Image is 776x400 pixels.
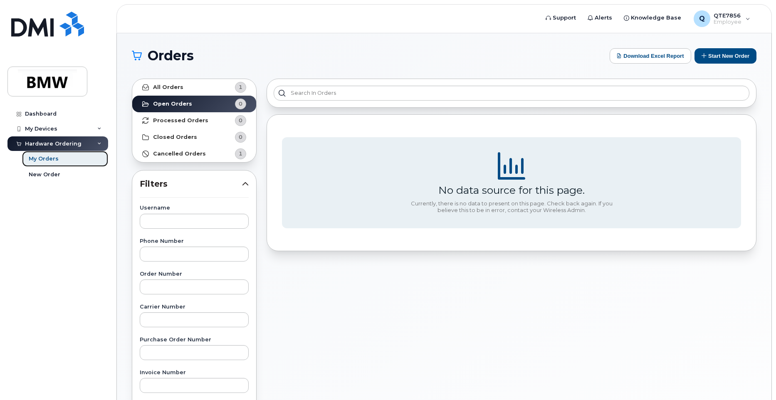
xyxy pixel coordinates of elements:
a: Processed Orders0 [132,112,256,129]
input: Search in orders [274,86,749,101]
iframe: Messenger Launcher [740,364,770,394]
span: 0 [239,116,242,124]
label: Purchase Order Number [140,337,249,343]
span: 1 [239,150,242,158]
strong: Open Orders [153,101,192,107]
span: 1 [239,83,242,91]
label: Order Number [140,272,249,277]
button: Download Excel Report [610,48,691,64]
label: Phone Number [140,239,249,244]
span: Filters [140,178,242,190]
label: Username [140,205,249,211]
span: 0 [239,100,242,108]
strong: Cancelled Orders [153,151,206,157]
label: Carrier Number [140,304,249,310]
a: Cancelled Orders1 [132,146,256,162]
a: Open Orders0 [132,96,256,112]
strong: Processed Orders [153,117,208,124]
label: Invoice Number [140,370,249,375]
a: All Orders1 [132,79,256,96]
div: No data source for this page. [438,184,585,196]
span: 0 [239,133,242,141]
a: Closed Orders0 [132,129,256,146]
strong: Closed Orders [153,134,197,141]
span: Orders [148,49,194,62]
button: Start New Order [694,48,756,64]
strong: All Orders [153,84,183,91]
div: Currently, there is no data to present on this page. Check back again. If you believe this to be ... [408,200,615,213]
